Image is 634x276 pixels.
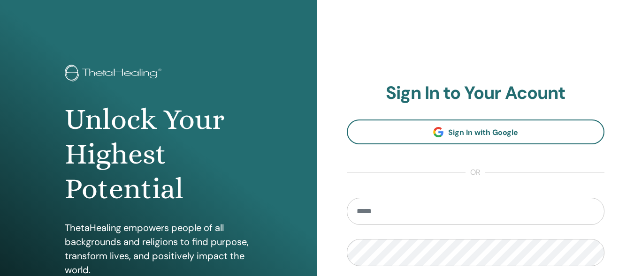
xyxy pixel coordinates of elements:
a: Sign In with Google [347,119,605,144]
h1: Unlock Your Highest Potential [65,102,252,207]
h2: Sign In to Your Acount [347,82,605,104]
span: or [466,167,485,178]
span: Sign In with Google [448,127,518,137]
